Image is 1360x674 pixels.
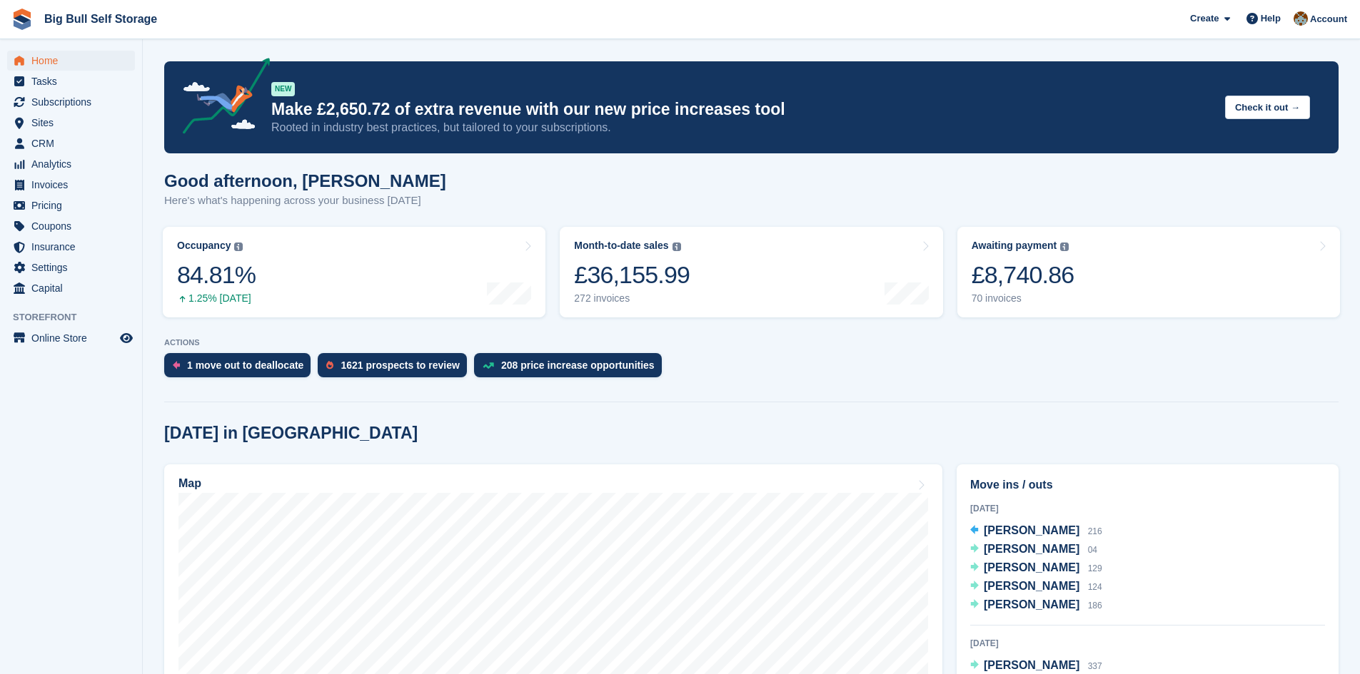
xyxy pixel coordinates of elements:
[164,424,418,443] h2: [DATE] in [GEOGRAPHIC_DATA]
[574,240,668,252] div: Month-to-date sales
[187,359,303,371] div: 1 move out to deallocate
[7,216,135,236] a: menu
[972,292,1074,305] div: 70 invoices
[7,71,135,91] a: menu
[1261,11,1281,26] span: Help
[164,171,446,190] h1: Good afternoon, [PERSON_NAME]
[1088,526,1102,536] span: 216
[1088,601,1102,611] span: 186
[1088,563,1102,573] span: 129
[31,216,117,236] span: Coupons
[984,580,1079,592] span: [PERSON_NAME]
[970,541,1097,559] a: [PERSON_NAME] 04
[970,476,1325,494] h2: Move ins / outs
[1225,96,1310,119] button: Check it out →
[31,92,117,112] span: Subscriptions
[483,362,494,369] img: price_increase_opportunities-93ffe204e8149a01c8c9dc8f82e8f89637d9d84a8eef4429ea346261dce0b2c0.svg
[173,361,180,369] img: move_outs_to_deallocate_icon-f764333ba52eb49d3ac5e1228854f67142a1ed5810a6f6cc68b1a99e826820c5.svg
[31,257,117,277] span: Settings
[177,292,256,305] div: 1.25% [DATE]
[31,195,117,215] span: Pricing
[164,193,446,209] p: Here's what's happening across your business [DATE]
[31,154,117,174] span: Analytics
[164,338,1339,347] p: ACTIONS
[31,278,117,298] span: Capital
[574,260,690,290] div: £36,155.99
[970,502,1325,515] div: [DATE]
[984,598,1079,611] span: [PERSON_NAME]
[39,7,163,31] a: Big Bull Self Storage
[177,240,231,252] div: Occupancy
[7,92,135,112] a: menu
[7,195,135,215] a: menu
[7,133,135,153] a: menu
[31,237,117,257] span: Insurance
[177,260,256,290] div: 84.81%
[171,58,271,139] img: price-adjustments-announcement-icon-8257ccfd72463d97f412b2fc003d46551f7dbcb40ab6d574587a9cd5c0d94...
[11,9,33,30] img: stora-icon-8386f47178a22dfd0bd8f6a31ec36ba5ce8667c1dd55bd0f319d3a0aa187defe.svg
[1190,11,1219,26] span: Create
[984,543,1079,555] span: [PERSON_NAME]
[118,330,135,347] a: Preview store
[574,292,690,305] div: 272 invoices
[1294,11,1308,26] img: Mike Llewellen Palmer
[970,578,1102,596] a: [PERSON_NAME] 124
[1060,242,1069,251] img: icon-info-grey-7440780725fd019a000dd9b08b2336e03edf1995a4989e88bcd33f0948082b44.svg
[13,310,142,325] span: Storefront
[341,359,460,371] div: 1621 prospects to review
[673,242,681,251] img: icon-info-grey-7440780725fd019a000dd9b08b2336e03edf1995a4989e88bcd33f0948082b44.svg
[31,175,117,195] span: Invoices
[7,154,135,174] a: menu
[984,659,1079,671] span: [PERSON_NAME]
[7,51,135,71] a: menu
[984,561,1079,573] span: [PERSON_NAME]
[957,227,1340,317] a: Awaiting payment £8,740.86 70 invoices
[163,227,545,317] a: Occupancy 84.81% 1.25% [DATE]
[31,328,117,348] span: Online Store
[501,359,655,371] div: 208 price increase opportunities
[31,71,117,91] span: Tasks
[164,353,318,384] a: 1 move out to deallocate
[31,51,117,71] span: Home
[7,278,135,298] a: menu
[178,477,201,490] h2: Map
[972,240,1057,252] div: Awaiting payment
[31,113,117,133] span: Sites
[1310,12,1347,26] span: Account
[970,559,1102,578] a: [PERSON_NAME] 129
[271,82,295,96] div: NEW
[271,120,1214,136] p: Rooted in industry best practices, but tailored to your subscriptions.
[7,113,135,133] a: menu
[474,353,669,384] a: 208 price increase opportunities
[7,328,135,348] a: menu
[972,260,1074,290] div: £8,740.86
[970,522,1102,541] a: [PERSON_NAME] 216
[234,242,243,251] img: icon-info-grey-7440780725fd019a000dd9b08b2336e03edf1995a4989e88bcd33f0948082b44.svg
[271,99,1214,120] p: Make £2,650.72 of extra revenue with our new price increases tool
[970,637,1325,650] div: [DATE]
[1088,582,1102,592] span: 124
[326,361,333,369] img: prospect-51fa495bee0391a8d652442698ab0144808aea92771e9ea1ae160a38d050c398.svg
[1088,545,1097,555] span: 04
[1088,661,1102,671] span: 337
[31,133,117,153] span: CRM
[560,227,942,317] a: Month-to-date sales £36,155.99 272 invoices
[970,596,1102,615] a: [PERSON_NAME] 186
[7,237,135,257] a: menu
[7,175,135,195] a: menu
[7,257,135,277] a: menu
[318,353,474,384] a: 1621 prospects to review
[984,524,1079,536] span: [PERSON_NAME]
